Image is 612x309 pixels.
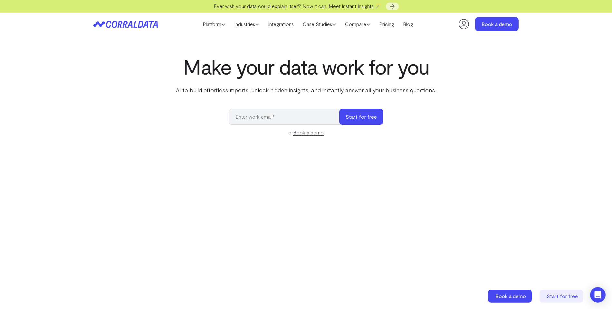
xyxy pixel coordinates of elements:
span: Book a demo [495,293,526,299]
p: AI to build effortless reports, unlock hidden insights, and instantly answer all your business qu... [175,86,437,94]
a: Pricing [375,19,398,29]
a: Blog [398,19,417,29]
input: Enter work email* [229,109,346,125]
button: Start for free [339,109,383,125]
a: Platform [198,19,230,29]
a: Book a demo [293,129,324,136]
div: Open Intercom Messenger [590,287,606,303]
a: Start for free [540,290,585,303]
span: Ever wish your data could explain itself? Now it can. Meet Instant Insights 🪄 [214,3,381,9]
h1: Make your data work for you [175,55,437,78]
a: Industries [230,19,263,29]
a: Integrations [263,19,298,29]
a: Compare [340,19,375,29]
span: Start for free [547,293,578,299]
a: Case Studies [298,19,340,29]
a: Book a demo [475,17,519,31]
div: or [229,129,383,136]
a: Book a demo [488,290,533,303]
